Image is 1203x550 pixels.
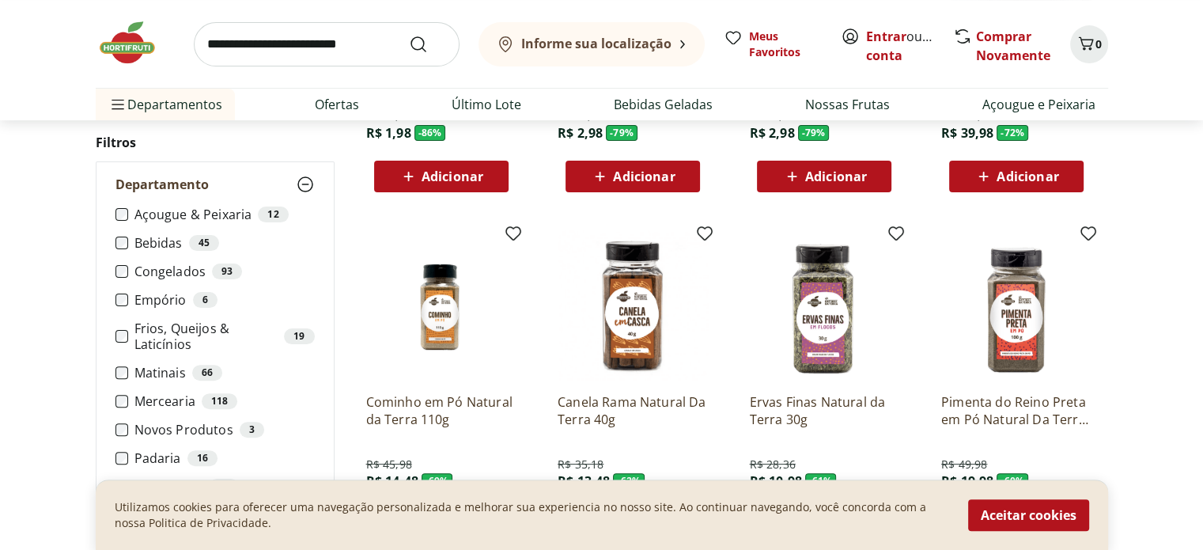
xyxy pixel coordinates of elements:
span: - 86 % [414,125,446,141]
label: Congelados [134,264,315,279]
button: Adicionar [949,161,1084,192]
a: Criar conta [866,28,953,64]
label: Prontinhos [134,479,315,495]
span: R$ 2,98 [749,124,794,142]
img: Cominho em Pó Natural da Terra 110g [366,230,516,381]
span: Adicionar [422,170,483,183]
a: Meus Favoritos [724,28,822,60]
button: Adicionar [757,161,891,192]
span: Departamento [115,176,209,192]
p: Utilizamos cookies para oferecer uma navegação personalizada e melhorar sua experiencia no nosso ... [115,499,949,531]
span: Adicionar [805,170,867,183]
span: R$ 13,48 [558,472,610,490]
div: 118 [202,393,237,409]
a: Ervas Finas Natural da Terra 30g [749,393,899,428]
a: Bebidas Geladas [614,95,713,114]
span: Meus Favoritos [749,28,822,60]
span: R$ 28,36 [749,457,795,472]
label: Frios, Queijos & Laticínios [134,321,315,352]
label: Empório [134,292,315,308]
button: Aceitar cookies [968,499,1089,531]
span: 0 [1095,36,1102,51]
button: Submit Search [409,35,447,54]
a: Comprar Novamente [976,28,1050,64]
span: Adicionar [613,170,675,183]
img: Canela Rama Natural Da Terra 40g [558,230,708,381]
a: Ofertas [315,95,359,114]
div: 93 [212,264,242,279]
img: Hortifruti [96,19,175,66]
a: Pimenta do Reino Preta em Pó Natural Da Terra 100g [941,393,1091,428]
span: R$ 2,98 [558,124,603,142]
label: Bebidas [134,235,315,251]
span: R$ 19,98 [941,472,993,490]
span: Adicionar [997,170,1058,183]
button: Adicionar [374,161,509,192]
button: Carrinho [1070,25,1108,63]
span: R$ 45,98 [366,457,412,472]
div: 19 [284,328,314,344]
button: Adicionar [566,161,700,192]
span: R$ 49,98 [941,457,987,472]
b: Informe sua localização [521,35,671,52]
input: search [194,22,460,66]
img: Pimenta do Reino Preta em Pó Natural Da Terra 100g [941,230,1091,381]
a: Canela Rama Natural Da Terra 40g [558,393,708,428]
label: Mercearia [134,393,315,409]
span: - 62 % [613,473,645,489]
span: R$ 39,98 [941,124,993,142]
span: - 79 % [798,125,830,141]
a: Entrar [866,28,906,45]
button: Informe sua localização [479,22,705,66]
a: Último Lote [452,95,521,114]
h2: Filtros [96,127,335,158]
div: 3 [240,422,264,438]
label: Açougue & Peixaria [134,207,315,222]
span: - 79 % [606,125,637,141]
div: 16 [209,479,239,495]
span: R$ 35,18 [558,457,603,472]
div: 12 [258,207,288,222]
div: 66 [192,365,222,381]
span: R$ 14,48 [366,472,418,490]
span: ou [866,27,936,65]
button: Departamento [96,162,334,207]
a: Nossas Frutas [805,95,890,114]
div: 45 [189,235,219,251]
span: - 60 % [997,473,1028,489]
img: Ervas Finas Natural da Terra 30g [749,230,899,381]
span: - 61 % [805,473,837,489]
label: Matinais [134,365,315,381]
span: R$ 10,98 [749,472,801,490]
button: Menu [108,85,127,123]
span: R$ 1,98 [366,124,411,142]
a: Cominho em Pó Natural da Terra 110g [366,393,516,428]
span: Departamentos [108,85,222,123]
span: - 69 % [422,473,453,489]
a: Açougue e Peixaria [982,95,1095,114]
div: 16 [187,450,218,466]
label: Novos Produtos [134,422,315,438]
label: Padaria [134,450,315,466]
span: - 72 % [997,125,1028,141]
div: 6 [193,292,218,308]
